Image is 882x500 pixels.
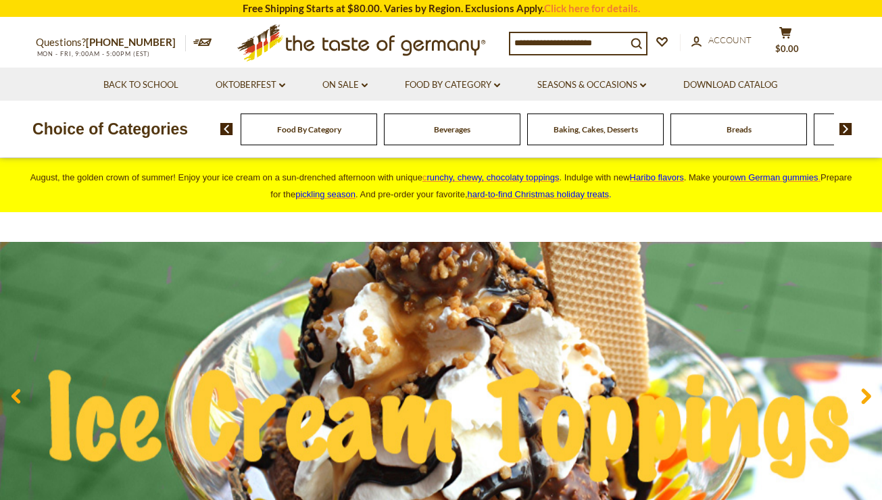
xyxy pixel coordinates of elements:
[30,172,852,199] span: August, the golden crown of summer! Enjoy your ice cream on a sun-drenched afternoon with unique ...
[36,34,186,51] p: Questions?
[468,189,612,199] span: .
[775,43,799,54] span: $0.00
[295,189,356,199] a: pickling season
[537,78,646,93] a: Seasons & Occasions
[468,189,610,199] a: hard-to-find Christmas holiday treats
[322,78,368,93] a: On Sale
[434,124,470,134] a: Beverages
[220,123,233,135] img: previous arrow
[554,124,638,134] a: Baking, Cakes, Desserts
[727,124,752,134] a: Breads
[426,172,559,182] span: runchy, chewy, chocolaty toppings
[544,2,640,14] a: Click here for details.
[216,78,285,93] a: Oktoberfest
[277,124,341,134] a: Food By Category
[405,78,500,93] a: Food By Category
[422,172,560,182] a: crunchy, chewy, chocolaty toppings
[730,172,818,182] span: own German gummies
[683,78,778,93] a: Download Catalog
[86,36,176,48] a: [PHONE_NUMBER]
[691,33,752,48] a: Account
[839,123,852,135] img: next arrow
[708,34,752,45] span: Account
[766,26,806,60] button: $0.00
[630,172,684,182] a: Haribo flavors
[730,172,820,182] a: own German gummies.
[103,78,178,93] a: Back to School
[36,50,151,57] span: MON - FRI, 9:00AM - 5:00PM (EST)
